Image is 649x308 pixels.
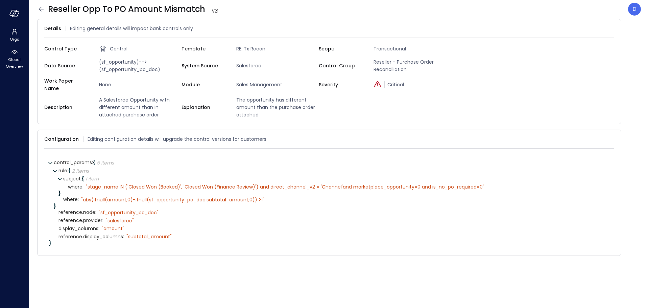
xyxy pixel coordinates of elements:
span: A Salesforce Opportunity with different amount than in attached purchase order [96,96,182,118]
span: control_params [54,159,93,166]
span: Transactional [371,45,456,52]
span: subject [63,175,82,182]
span: : [95,209,96,216]
div: 5 items [97,160,114,165]
div: Orgs [1,27,27,43]
div: Control [99,45,182,53]
span: { [93,159,95,166]
span: Reseller Opp To PO Amount Mismatch [48,4,221,15]
span: Module [182,81,225,88]
div: } [54,204,609,208]
span: : [98,225,99,232]
div: } [49,241,609,245]
span: Orgs [10,36,19,43]
span: reference.display_columns [58,234,124,239]
span: Explanation [182,104,225,111]
span: RE: Tx Recon [234,45,319,52]
span: Work Paper Name [44,77,88,92]
span: display_columns [58,226,99,231]
span: : [123,233,124,240]
span: Scope [319,45,363,52]
div: } [58,191,609,196]
div: " subtotal_amount" [126,234,172,240]
span: Configuration [44,135,79,143]
span: (sf_opportunity)-->(sf_opportunity_po_doc) [96,58,182,73]
span: Control Type [44,45,88,52]
span: { [68,167,71,174]
span: : [82,183,83,190]
span: where [63,197,79,202]
span: : [102,217,103,224]
span: Editing configuration details will upgrade the control versions for customers [88,135,266,143]
span: Editing general details will impact bank controls only [70,25,193,32]
span: V 21 [209,8,221,15]
span: The opportunity has different amount than the purchase order attached [234,96,319,118]
span: reference.provider [58,218,103,223]
div: " sf_opportunity_po_doc" [99,210,159,216]
div: 2 items [72,169,89,173]
div: Critical [374,81,456,88]
div: " stage_name IN ('Closed Won (Booked)', 'Closed Won (Finance Review)') and direct_channel_v2 = 'C... [86,184,484,190]
span: Data Source [44,62,88,69]
span: : [78,196,79,203]
span: Description [44,104,88,111]
div: " abs(ifnull(amount,0)-ifnull(sf_opportunity_po_doc.subtotal_amount,0)) >1" [81,197,264,203]
span: Severity [319,81,363,88]
span: : [67,167,68,174]
span: Global Overview [4,56,25,70]
span: where [68,184,83,190]
p: D [632,5,636,13]
div: 1 item [86,176,99,181]
span: rule [58,167,68,174]
div: Dudu [628,3,641,16]
span: reference.node [58,210,96,215]
div: " amount" [102,225,124,232]
span: Salesforce [234,62,319,69]
div: " salesforce" [106,218,134,224]
span: Reseller - Purchase Order Reconciliation [371,58,456,73]
span: { [82,175,84,182]
div: Global Overview [1,47,27,70]
span: : [92,159,93,166]
span: Details [44,25,61,32]
span: None [96,81,182,88]
span: System Source [182,62,225,69]
span: Template [182,45,225,52]
span: Sales Management [234,81,319,88]
span: Control Group [319,62,363,69]
span: : [81,175,82,182]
